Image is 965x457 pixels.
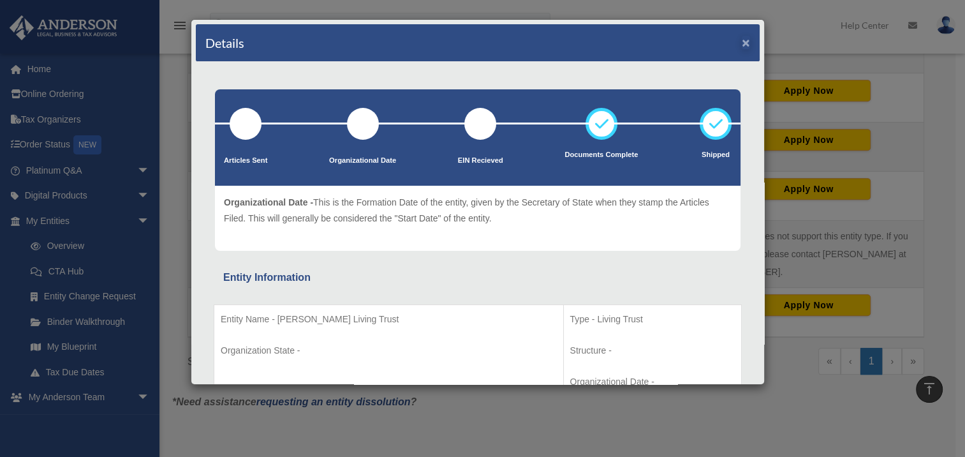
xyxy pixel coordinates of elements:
p: Shipped [700,149,732,161]
span: Organizational Date - [224,197,313,207]
h4: Details [205,34,244,52]
p: Organizational Date [329,154,396,167]
p: This is the Formation Date of the entity, given by the Secretary of State when they stamp the Art... [224,195,732,226]
p: Structure - [570,343,735,359]
p: Entity Name - [PERSON_NAME] Living Trust [221,311,557,327]
p: Documents Complete [564,149,638,161]
p: Organization State - [221,343,557,359]
div: Entity Information [223,269,732,287]
p: Organizational Date - [570,374,735,390]
p: Articles Sent [224,154,267,167]
button: × [742,36,750,49]
p: Type - Living Trust [570,311,735,327]
p: EIN Recieved [458,154,503,167]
